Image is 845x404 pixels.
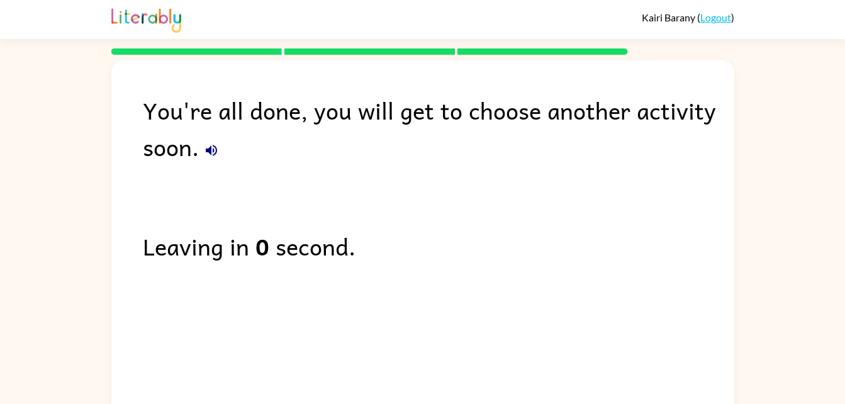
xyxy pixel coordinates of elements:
a: Logout [700,11,731,23]
div: You're all done, you will get to choose another activity soon. [143,92,734,165]
img: Literably [111,5,181,33]
b: 0 [255,228,269,264]
div: Leaving in second. [143,228,734,264]
div: ( ) [642,11,734,23]
span: Kairi Barany [642,11,697,23]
